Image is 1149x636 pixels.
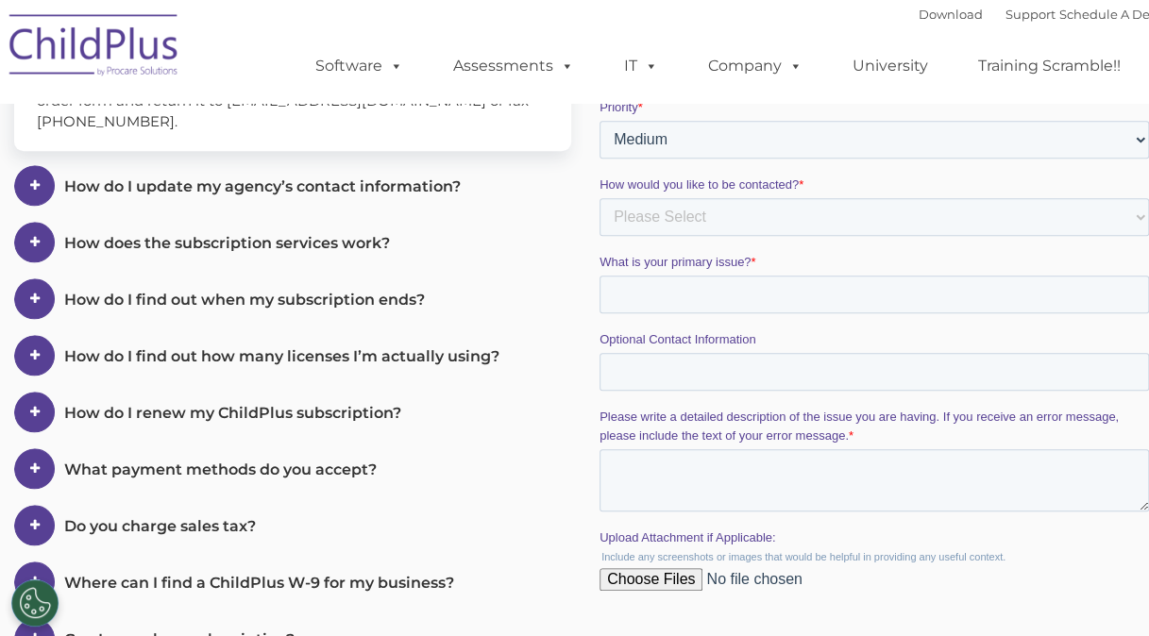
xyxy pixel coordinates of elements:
span: What payment methods do you accept? [64,460,377,478]
span: How does the subscription services work? [64,234,390,252]
span: Where can I find a ChildPlus W-9 for my business? [64,574,454,592]
span: Do you charge sales tax? [64,517,256,535]
span: How do I renew my ChildPlus subscription? [64,404,401,422]
span: How do I find out how many licenses I’m actually using? [64,347,499,365]
a: Download [919,7,983,22]
a: University [834,47,947,85]
a: Assessments [434,47,593,85]
iframe: Chat Widget [840,432,1149,636]
a: Software [296,47,422,85]
a: Training Scramble!! [959,47,1140,85]
a: Support [1005,7,1056,22]
span: How do I find out when my subscription ends? [64,291,425,309]
a: Company [689,47,821,85]
a: IT [605,47,677,85]
span: How do I update my agency’s contact information? [64,177,461,195]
